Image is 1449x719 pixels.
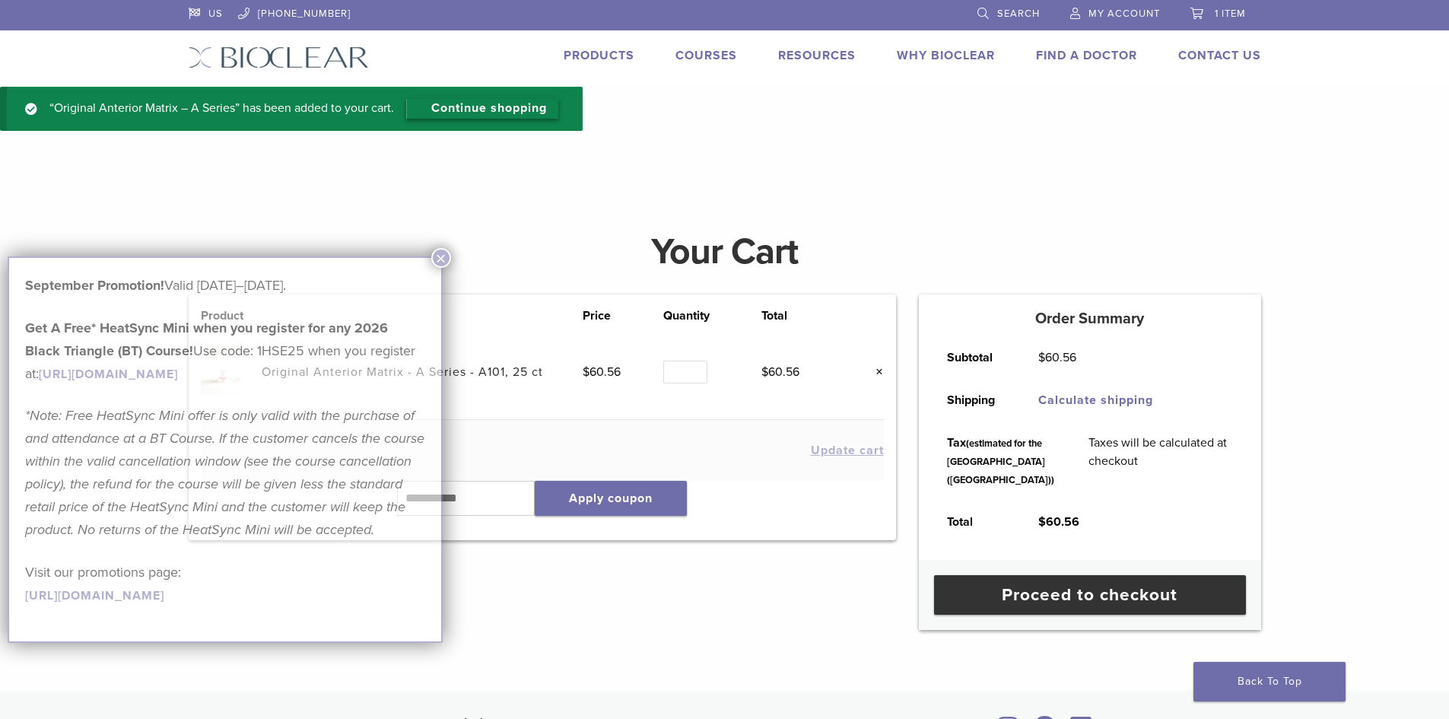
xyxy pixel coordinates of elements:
bdi: 60.56 [583,364,621,380]
b: September Promotion! [25,277,164,294]
h5: Order Summary [919,310,1261,328]
th: Price [583,307,663,325]
em: *Note: Free HeatSync Mini offer is only valid with the purchase of and attendance at a BT Course.... [25,407,424,538]
a: Continue shopping [406,99,558,119]
a: Courses [675,48,737,63]
a: Back To Top [1193,662,1346,702]
button: Close [431,248,451,268]
span: Search [997,8,1040,20]
p: Visit our promotions page: [25,561,425,606]
a: Resources [778,48,856,63]
a: Products [564,48,634,63]
span: My Account [1088,8,1160,20]
a: Remove this item [864,362,884,382]
span: 1 item [1215,8,1246,20]
small: (estimated for the [GEOGRAPHIC_DATA] ([GEOGRAPHIC_DATA])) [947,437,1054,486]
span: $ [583,364,589,380]
h1: Your Cart [177,234,1273,270]
th: Subtotal [930,336,1022,379]
a: Why Bioclear [897,48,995,63]
a: [URL][DOMAIN_NAME] [25,588,164,603]
img: Bioclear [189,46,369,68]
th: Total [930,501,1022,543]
button: Update cart [811,444,884,457]
bdi: 60.56 [1038,514,1079,530]
th: Shipping [930,379,1022,422]
strong: Get A Free* HeatSync Mini when you register for any 2026 Black Triangle (BT) Course! [25,320,388,359]
button: Apply coupon [535,481,687,516]
a: Contact Us [1178,48,1261,63]
bdi: 60.56 [761,364,799,380]
th: Tax [930,422,1072,501]
span: $ [1038,350,1045,365]
p: Valid [DATE]–[DATE]. [25,274,425,297]
a: [URL][DOMAIN_NAME] [39,367,178,382]
th: Quantity [663,307,761,325]
span: $ [761,364,768,380]
a: Proceed to checkout [934,575,1246,615]
th: Total [761,307,842,325]
a: Find A Doctor [1036,48,1137,63]
p: Use code: 1HSE25 when you register at: [25,317,425,385]
td: Taxes will be calculated at checkout [1072,422,1250,501]
bdi: 60.56 [1038,350,1076,365]
a: Calculate shipping [1038,393,1153,408]
span: $ [1038,514,1046,530]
